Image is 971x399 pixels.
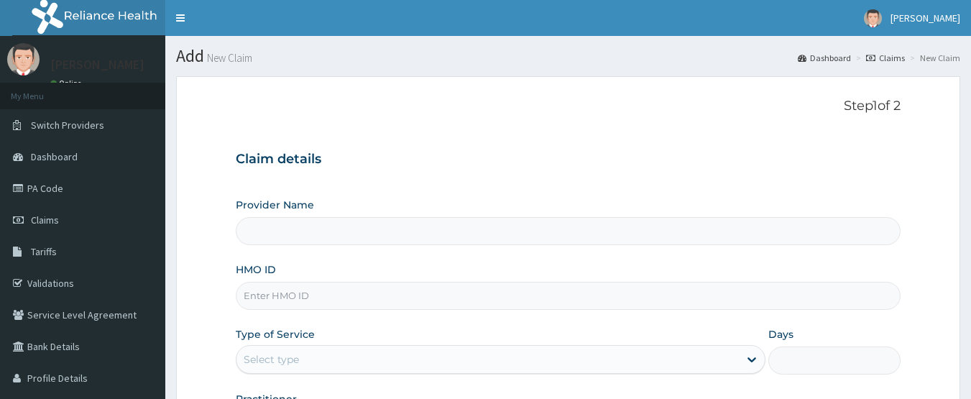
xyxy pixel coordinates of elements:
[31,214,59,226] span: Claims
[236,98,901,114] p: Step 1 of 2
[31,119,104,132] span: Switch Providers
[236,327,315,341] label: Type of Service
[798,52,851,64] a: Dashboard
[864,9,882,27] img: User Image
[50,58,144,71] p: [PERSON_NAME]
[244,352,299,367] div: Select type
[866,52,905,64] a: Claims
[31,245,57,258] span: Tariffs
[50,78,85,88] a: Online
[236,282,901,310] input: Enter HMO ID
[236,198,314,212] label: Provider Name
[176,47,960,65] h1: Add
[204,52,252,63] small: New Claim
[906,52,960,64] li: New Claim
[768,327,793,341] label: Days
[891,12,960,24] span: [PERSON_NAME]
[7,43,40,75] img: User Image
[31,150,78,163] span: Dashboard
[236,262,276,277] label: HMO ID
[236,152,901,168] h3: Claim details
